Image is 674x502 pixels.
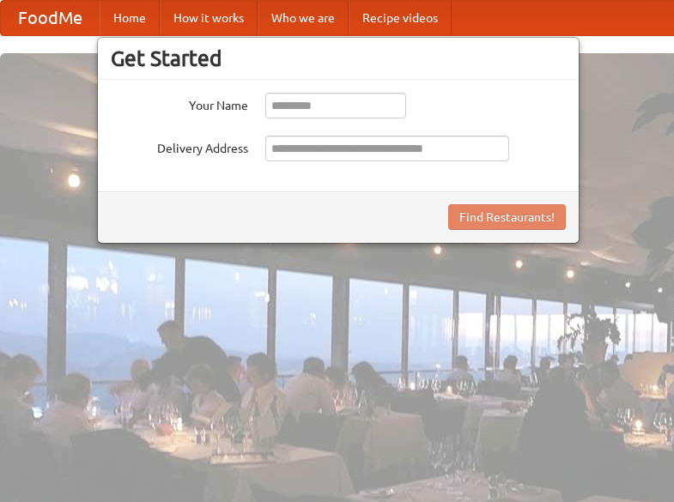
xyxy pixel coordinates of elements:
[111,93,248,114] label: Your Name
[349,1,452,35] a: Recipe videos
[111,45,566,71] h3: Get Started
[258,1,349,35] a: Who we are
[111,136,248,157] label: Delivery Address
[448,204,566,230] button: Find Restaurants!
[100,1,160,35] a: Home
[1,1,100,35] a: FoodMe
[160,1,258,35] a: How it works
